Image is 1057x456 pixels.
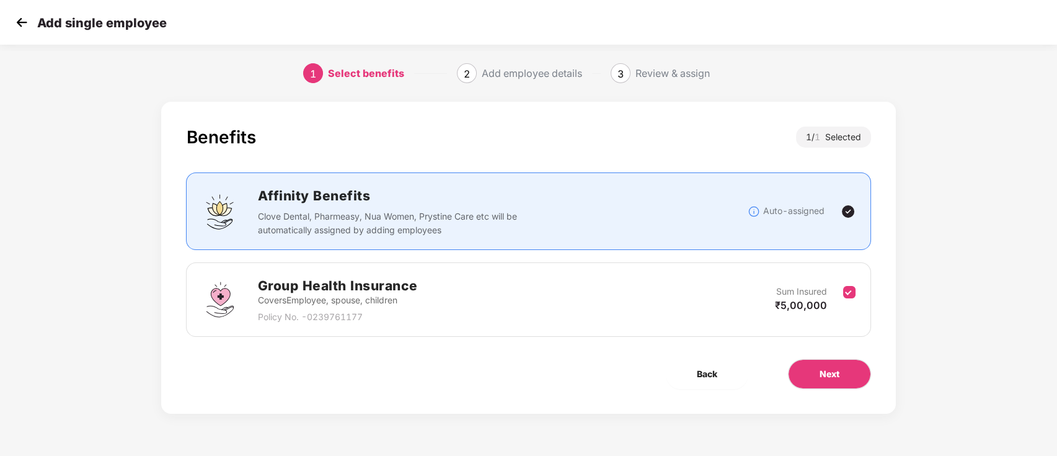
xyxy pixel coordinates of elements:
[635,63,710,83] div: Review & assign
[12,13,31,32] img: svg+xml;base64,PHN2ZyB4bWxucz0iaHR0cDovL3d3dy53My5vcmcvMjAwMC9zdmciIHdpZHRoPSIzMCIgaGVpZ2h0PSIzMC...
[257,310,417,324] p: Policy No. - 0239761177
[697,367,717,381] span: Back
[775,299,827,311] span: ₹5,00,000
[310,68,316,80] span: 1
[257,275,417,296] h2: Group Health Insurance
[257,293,417,307] p: Covers Employee, spouse, children
[666,359,748,389] button: Back
[776,285,827,298] p: Sum Insured
[617,68,624,80] span: 3
[186,127,255,148] div: Benefits
[796,127,871,148] div: 1 / Selected
[841,204,856,219] img: svg+xml;base64,PHN2ZyBpZD0iVGljay0yNHgyNCIgeG1sbnM9Imh0dHA6Ly93d3cudzMub3JnLzIwMDAvc3ZnIiB3aWR0aD...
[748,205,760,218] img: svg+xml;base64,PHN2ZyBpZD0iSW5mb18tXzMyeDMyIiBkYXRhLW5hbWU9IkluZm8gLSAzMngzMiIgeG1sbnM9Imh0dHA6Ly...
[257,210,524,237] p: Clove Dental, Pharmeasy, Nua Women, Prystine Care etc will be automatically assigned by adding em...
[201,281,239,318] img: svg+xml;base64,PHN2ZyBpZD0iR3JvdXBfSGVhbHRoX0luc3VyYW5jZSIgZGF0YS1uYW1lPSJHcm91cCBIZWFsdGggSW5zdX...
[820,367,839,381] span: Next
[763,204,825,218] p: Auto-assigned
[328,63,404,83] div: Select benefits
[788,359,871,389] button: Next
[482,63,582,83] div: Add employee details
[815,132,825,142] span: 1
[257,186,702,206] h2: Affinity Benefits
[464,68,470,80] span: 2
[201,193,239,230] img: svg+xml;base64,PHN2ZyBpZD0iQWZmaW5pdHlfQmVuZWZpdHMiIGRhdGEtbmFtZT0iQWZmaW5pdHkgQmVuZWZpdHMiIHhtbG...
[37,16,167,30] p: Add single employee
